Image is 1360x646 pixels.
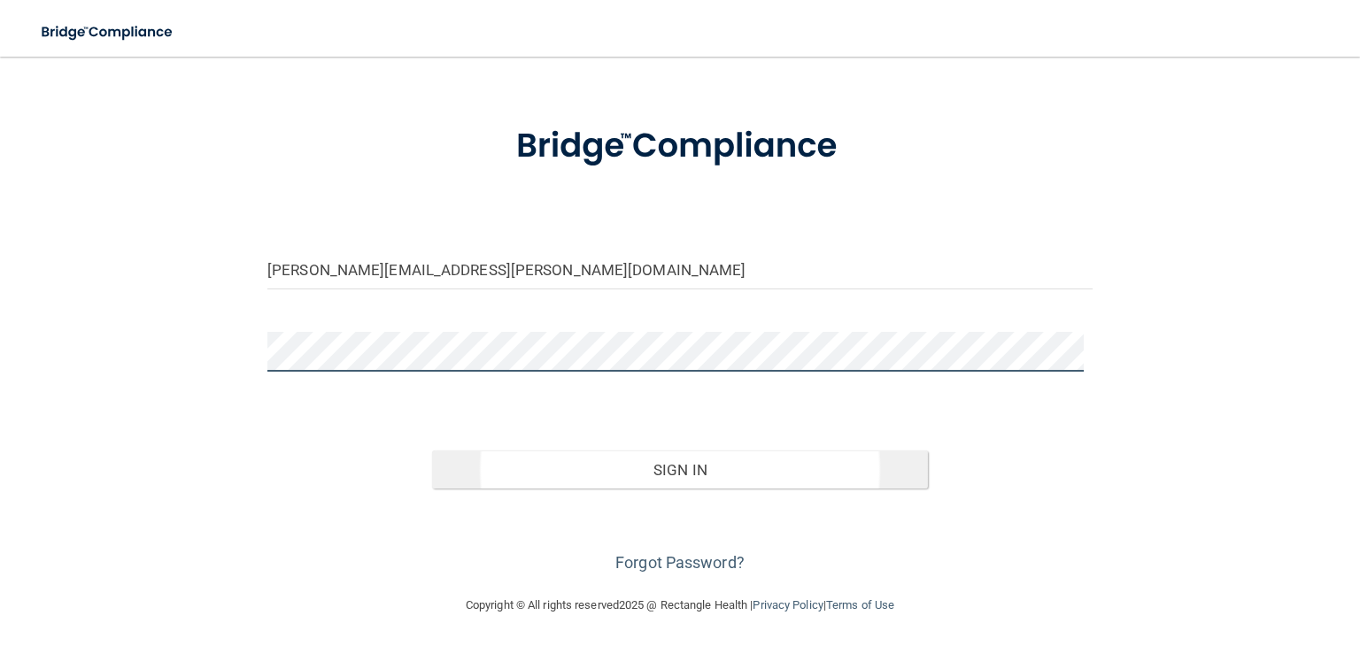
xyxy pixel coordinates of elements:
div: Copyright © All rights reserved 2025 @ Rectangle Health | | [357,577,1003,634]
a: Privacy Policy [753,598,823,611]
a: Terms of Use [826,598,894,611]
button: Sign In [432,450,927,489]
img: bridge_compliance_login_screen.278c3ca4.svg [27,14,189,50]
input: Email [267,250,1093,289]
img: bridge_compliance_login_screen.278c3ca4.svg [481,102,880,191]
a: Forgot Password? [615,553,745,572]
